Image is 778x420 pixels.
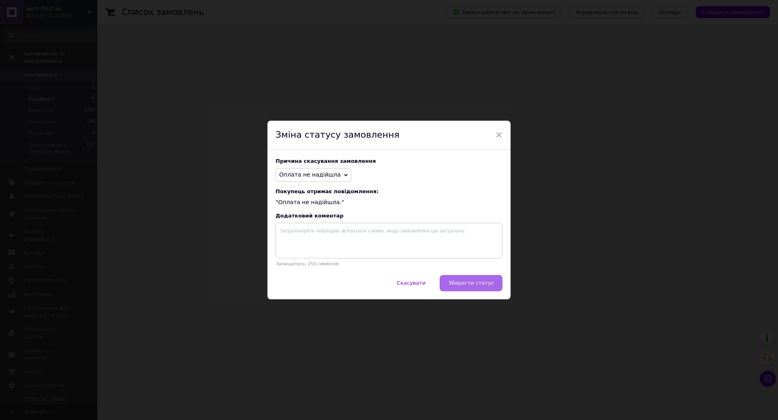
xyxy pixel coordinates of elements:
[388,275,434,291] button: Скасувати
[276,261,502,266] p: Залишилось: 250 символів
[279,171,341,178] span: Оплата не надійшла
[440,275,502,291] button: Зберегти статус
[267,121,511,150] div: Зміна статусу замовлення
[276,188,502,194] span: Покупець отримає повідомлення:
[276,188,502,207] div: "Оплата не надійшла."
[276,213,502,219] div: Додатковий коментар
[276,158,502,164] div: Причина скасування замовлення
[448,280,494,286] span: Зберегти статус
[397,280,425,286] span: Скасувати
[495,128,502,142] span: ×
